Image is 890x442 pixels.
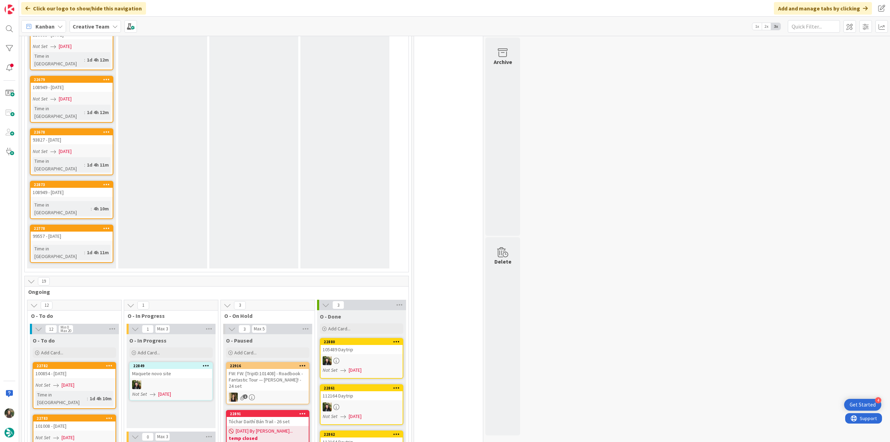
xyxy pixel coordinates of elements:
div: Max 20 [60,329,71,332]
span: [DATE] [59,43,72,50]
div: 22880 [321,339,403,345]
img: BC [323,356,332,365]
div: 99557 - [DATE] [31,232,113,241]
div: 22849Maquete novo site [130,363,212,378]
a: 22861112164 DaytripBCNot Set[DATE] [320,384,403,425]
a: 22880105489 DaytripBCNot Set[DATE] [320,338,403,379]
span: Ongoing [28,288,400,295]
span: 3 [238,325,250,333]
div: Max 3 [157,327,168,331]
a: 110608 - [DATE]Not Set[DATE]Time in [GEOGRAPHIC_DATA]:1d 4h 12m [30,23,113,70]
div: 22862 [324,432,403,437]
div: 108949 - [DATE] [31,188,113,197]
div: 105489 Daytrip [321,345,403,354]
div: Archive [494,58,512,66]
div: 22849 [133,363,212,368]
div: BC [321,356,403,365]
div: 22778 [34,226,113,231]
div: 22782100854 - [DATE] [33,363,115,378]
div: Time in [GEOGRAPHIC_DATA] [35,391,87,406]
span: Add Card... [328,326,350,332]
span: 12 [45,325,57,333]
div: 93827 - [DATE] [31,135,113,144]
div: 1d 4h 11m [85,249,111,256]
span: [DATE] [59,95,72,103]
a: 22782100854 - [DATE]Not Set[DATE]Time in [GEOGRAPHIC_DATA]:1d 4h 10m [33,362,116,409]
img: BC [323,402,332,411]
div: 22873 [34,182,113,187]
div: 22880105489 Daytrip [321,339,403,354]
span: [DATE] By [PERSON_NAME]... [236,427,293,435]
img: IG [5,408,14,418]
span: O - To do [31,312,113,319]
a: 22679108949 - [DATE]Not Set[DATE]Time in [GEOGRAPHIC_DATA]:1d 4h 12m [30,76,113,123]
span: 1 [243,394,248,399]
div: 100854 - [DATE] [33,369,115,378]
span: Add Card... [138,349,160,356]
div: Max 5 [254,327,265,331]
div: Time in [GEOGRAPHIC_DATA] [33,157,84,172]
div: BC [321,402,403,411]
span: Add Card... [234,349,257,356]
div: 1d 4h 10m [88,395,113,402]
span: : [91,205,92,212]
div: Open Get Started checklist, remaining modules: 4 [844,399,881,411]
div: 4h 10m [92,205,111,212]
div: BC [130,380,212,389]
i: Not Set [33,43,48,49]
span: [DATE] [349,367,362,374]
div: 22782 [37,363,115,368]
i: Not Set [323,413,338,419]
img: Visit kanbanzone.com [5,5,14,14]
span: [DATE] [62,381,74,389]
div: 22891 [227,411,309,417]
span: O - Paused [226,337,252,344]
i: Not Set [35,434,50,441]
div: Time in [GEOGRAPHIC_DATA] [33,201,91,216]
span: : [84,56,85,64]
div: 108949 - [DATE] [31,83,113,92]
span: : [87,395,88,402]
div: 22880 [324,339,403,344]
div: 2277899557 - [DATE] [31,225,113,241]
span: O - On Hold [224,312,306,319]
span: O - In Progress [129,337,167,344]
div: 22891Tóchar Daithí Bán Trail - 26 set [227,411,309,426]
div: 22778 [31,225,113,232]
div: 22678 [34,130,113,135]
span: : [84,109,85,116]
b: temp closed [229,435,307,442]
img: avatar [5,428,14,437]
div: 22862 [321,431,403,437]
div: 22782 [33,363,115,369]
div: 22891 [230,411,309,416]
div: Get Started [850,401,876,408]
span: 3 [332,301,344,309]
div: Delete [494,257,511,266]
a: 2277899557 - [DATE]Time in [GEOGRAPHIC_DATA]:1d 4h 11m [30,225,113,263]
div: 22916 [227,363,309,369]
span: O - Done [320,313,341,320]
a: 22849Maquete novo siteBCNot Set[DATE] [129,362,213,401]
div: 22783 [37,416,115,421]
span: : [84,249,85,256]
span: Support [15,1,32,9]
a: 22916FW: FW: [TripID:101408] - Roadbook - Fantastic Tour — [PERSON_NAME]! - 24 setSP [226,362,309,404]
div: 22678 [31,129,113,135]
span: [DATE] [158,391,171,398]
span: Add Card... [41,349,63,356]
div: 101008 - [DATE] [33,421,115,431]
span: O - To do [33,337,55,344]
span: [DATE] [59,148,72,155]
span: 19 [38,277,50,286]
div: 22916 [230,363,309,368]
img: BC [132,380,141,389]
span: 12 [41,301,52,310]
div: Time in [GEOGRAPHIC_DATA] [33,245,84,260]
div: Tóchar Daithí Bán Trail - 26 set [227,417,309,426]
div: 22679 [31,77,113,83]
i: Not Set [33,148,48,154]
span: 0 [142,433,154,441]
div: 2267893827 - [DATE] [31,129,113,144]
div: 1d 4h 12m [85,56,111,64]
